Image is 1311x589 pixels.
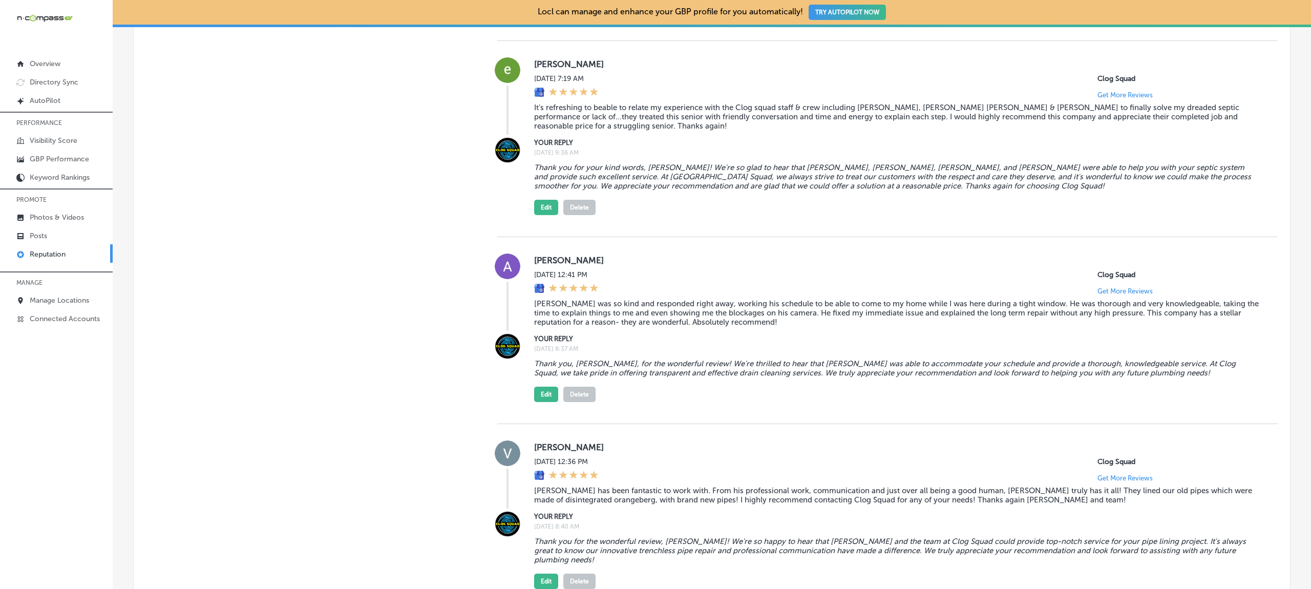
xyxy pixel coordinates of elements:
p: Reputation [30,250,66,259]
p: Photos & Videos [30,213,84,222]
p: Clog Squad [1097,457,1261,466]
label: [DATE] 8:40 AM [534,523,1261,530]
p: Visibility Score [30,136,77,145]
button: Edit [534,574,558,589]
button: Edit [534,200,558,215]
blockquote: Thank you, [PERSON_NAME], for the wonderful review! We're thrilled to hear that [PERSON_NAME] was... [534,359,1261,377]
blockquote: Thank you for the wonderful review, [PERSON_NAME]! We're so happy to hear that [PERSON_NAME] and ... [534,537,1261,564]
img: Image [495,511,520,537]
button: Delete [563,200,596,215]
label: [PERSON_NAME] [534,255,1261,265]
div: 5 Stars [548,470,599,481]
p: Manage Locations [30,296,89,305]
blockquote: [PERSON_NAME] has been fantastic to work with. From his professional work, communication and just... [534,486,1261,504]
button: Edit [534,387,558,402]
img: Image [495,333,520,359]
button: TRY AUTOPILOT NOW [809,5,886,20]
p: Overview [30,59,60,68]
p: Get More Reviews [1097,287,1153,295]
button: Delete [563,574,596,589]
div: 5 Stars [548,87,599,98]
label: [DATE] 9:36 AM [534,149,1261,156]
blockquote: [PERSON_NAME] was so kind and responded right away, working his schedule to be able to come to my... [534,299,1261,327]
label: [DATE] 12:41 PM [534,270,599,279]
p: Connected Accounts [30,314,100,323]
img: 660ab0bf-5cc7-4cb8-ba1c-48b5ae0f18e60NCTV_CLogo_TV_Black_-500x88.png [16,13,73,23]
label: [DATE] 8:37 AM [534,345,1261,352]
label: [PERSON_NAME] [534,442,1261,452]
label: YOUR REPLY [534,139,1261,146]
p: Clog Squad [1097,270,1261,279]
label: [DATE] 12:36 PM [534,457,599,466]
p: Get More Reviews [1097,474,1153,482]
p: GBP Performance [30,155,89,163]
p: Clog Squad [1097,74,1261,83]
p: Get More Reviews [1097,91,1153,99]
img: Image [495,137,520,163]
p: Keyword Rankings [30,173,90,182]
blockquote: Thank you for your kind words, [PERSON_NAME]! We're so glad to hear that [PERSON_NAME], [PERSON_N... [534,163,1261,191]
p: AutoPilot [30,96,60,105]
p: Directory Sync [30,78,78,87]
div: 5 Stars [548,283,599,294]
label: YOUR REPLY [534,335,1261,343]
label: [PERSON_NAME] [534,59,1261,69]
blockquote: It's refreshing to beable to relate my experience with the Clog squad staff & crew including [PER... [534,103,1261,131]
label: YOUR REPLY [534,513,1261,520]
button: Delete [563,387,596,402]
label: [DATE] 7:19 AM [534,74,599,83]
p: Posts [30,232,47,240]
